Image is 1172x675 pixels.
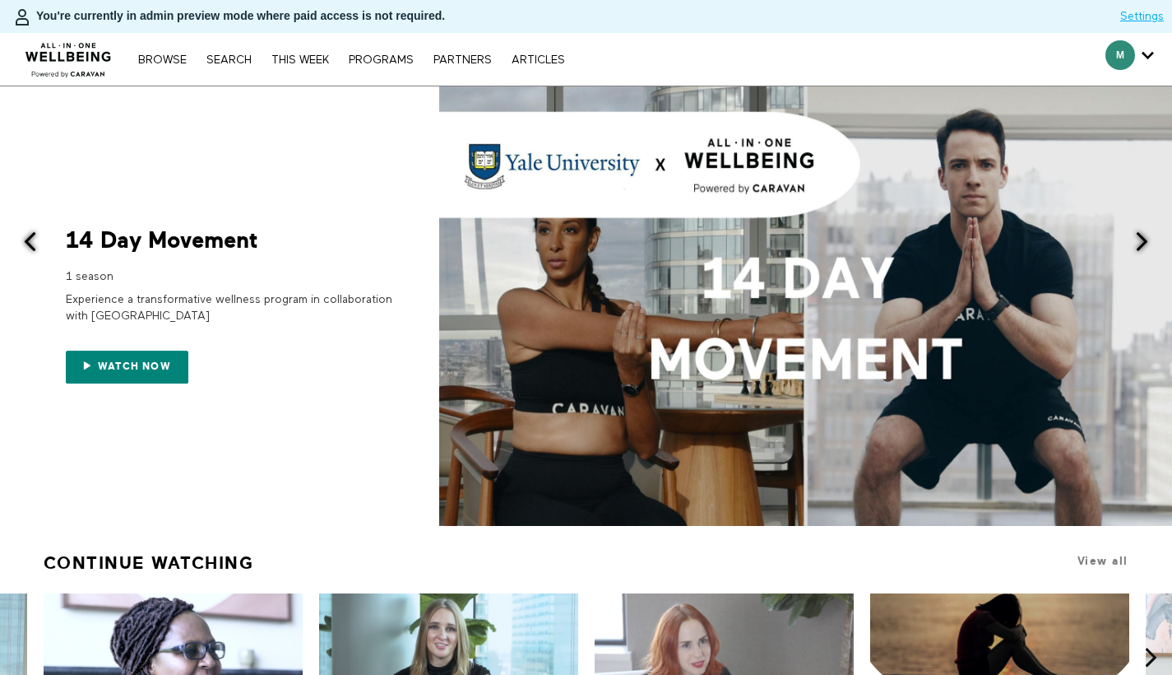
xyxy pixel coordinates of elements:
a: Browse [130,54,195,66]
img: CARAVAN [19,30,118,80]
a: PROGRAMS [340,54,422,66]
a: PARTNERS [425,54,500,66]
nav: Primary [130,51,572,67]
a: THIS WEEK [263,54,337,66]
a: Settings [1120,8,1164,25]
a: Search [198,54,260,66]
a: ARTICLES [503,54,573,66]
div: Secondary [1093,33,1166,86]
a: View all [1077,555,1128,567]
img: person-bdfc0eaa9744423c596e6e1c01710c89950b1dff7c83b5d61d716cfd8139584f.svg [12,7,32,27]
a: Continue Watching [44,546,254,580]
